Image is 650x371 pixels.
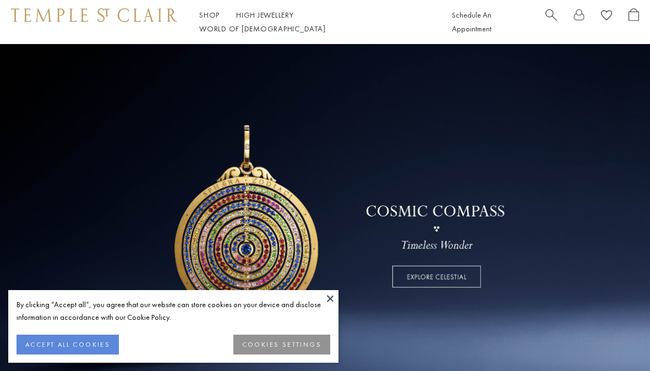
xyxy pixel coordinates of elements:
img: Temple St. Clair [11,8,177,21]
a: Open Shopping Bag [629,8,639,36]
div: By clicking “Accept all”, you agree that our website can store cookies on your device and disclos... [17,298,330,324]
button: COOKIES SETTINGS [233,335,330,354]
a: Schedule An Appointment [452,10,491,34]
a: View Wishlist [601,8,612,25]
a: World of [DEMOGRAPHIC_DATA]World of [DEMOGRAPHIC_DATA] [199,24,325,34]
a: High JewelleryHigh Jewellery [236,10,294,20]
a: Search [545,8,557,36]
button: ACCEPT ALL COOKIES [17,335,119,354]
a: ShopShop [199,10,220,20]
nav: Main navigation [199,8,427,36]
